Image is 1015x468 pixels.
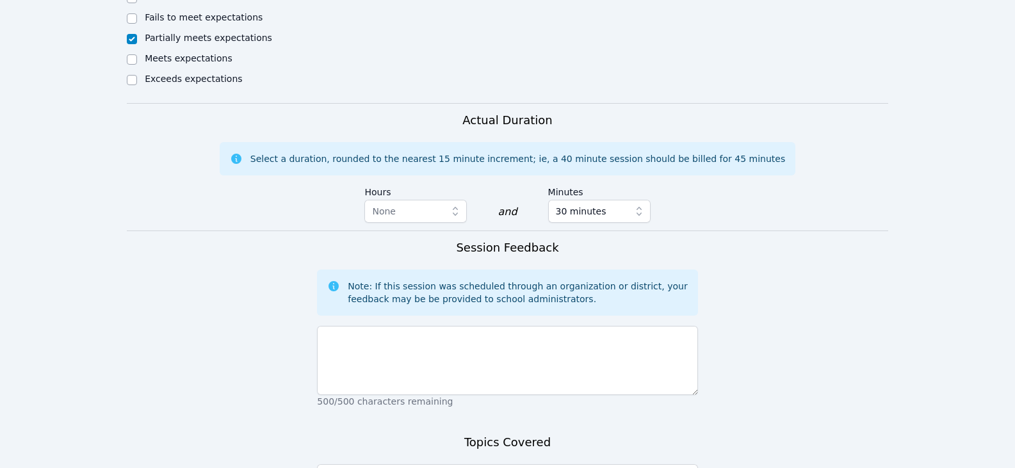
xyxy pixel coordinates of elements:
[364,181,467,200] label: Hours
[548,200,651,223] button: 30 minutes
[145,33,272,43] label: Partially meets expectations
[250,152,785,165] div: Select a duration, rounded to the nearest 15 minute increment; ie, a 40 minute session should be ...
[145,12,263,22] label: Fails to meet expectations
[317,395,697,408] p: 500/500 characters remaining
[145,53,232,63] label: Meets expectations
[364,200,467,223] button: None
[462,111,552,129] h3: Actual Duration
[498,204,517,220] div: and
[145,74,242,84] label: Exceeds expectations
[548,181,651,200] label: Minutes
[372,206,396,216] span: None
[456,239,558,257] h3: Session Feedback
[348,280,687,305] div: Note: If this session was scheduled through an organization or district, your feedback may be be ...
[464,433,551,451] h3: Topics Covered
[556,204,606,219] span: 30 minutes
